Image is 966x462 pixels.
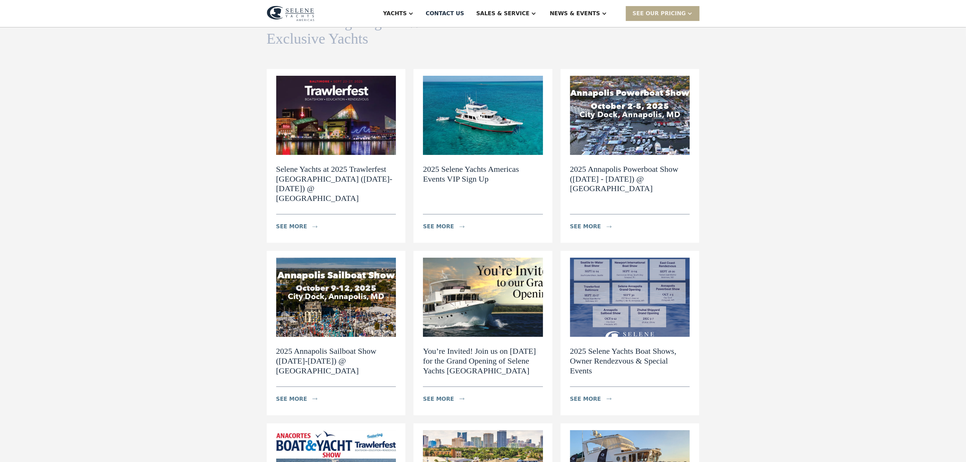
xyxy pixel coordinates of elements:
a: You’re Invited! Join us on [DATE] for the Grand Opening of Selene Yachts [GEOGRAPHIC_DATA]see mor... [414,251,552,415]
img: icon [460,226,465,228]
div: see more [276,395,307,403]
h2: 2025 Annapolis Powerboat Show ([DATE] - [DATE]) @ [GEOGRAPHIC_DATA] [570,164,690,193]
a: Selene Yachts at 2025 Trawlerfest [GEOGRAPHIC_DATA] ([DATE]-[DATE]) @ [GEOGRAPHIC_DATA]see moreicon [267,69,406,243]
a: 2025 Annapolis Sailboat Show ([DATE]-[DATE]) @ [GEOGRAPHIC_DATA]see moreicon [267,251,406,415]
span: Navigating the World of Exclusive Yachts [267,14,460,47]
a: 2025 Annapolis Powerboat Show ([DATE] - [DATE]) @ [GEOGRAPHIC_DATA]see moreicon [561,69,700,243]
img: icon [607,398,612,400]
img: logo [267,6,314,21]
img: icon [312,398,317,400]
a: 2025 Selene Yachts Boat Shows, Owner Rendezvous & Special Eventssee moreicon [561,251,700,415]
img: icon [460,398,465,400]
div: Contact US [426,9,464,18]
div: Sales & Service [476,9,529,18]
div: News & EVENTS [550,9,600,18]
h2: 2025 Selene Yachts Boat Shows, Owner Rendezvous & Special Events [570,346,690,375]
div: see more [570,223,601,231]
div: see more [570,395,601,403]
div: see more [423,223,454,231]
div: SEE Our Pricing [626,6,700,21]
h1: Events - [267,15,462,47]
div: Yachts [383,9,407,18]
div: see more [423,395,454,403]
div: see more [276,223,307,231]
div: SEE Our Pricing [633,9,686,18]
h2: You’re Invited! Join us on [DATE] for the Grand Opening of Selene Yachts [GEOGRAPHIC_DATA] [423,346,543,375]
img: icon [312,226,317,228]
h2: Selene Yachts at 2025 Trawlerfest [GEOGRAPHIC_DATA] ([DATE]-[DATE]) @ [GEOGRAPHIC_DATA] [276,164,396,203]
h2: 2025 Selene Yachts Americas Events VIP Sign Up [423,164,543,184]
a: 2025 Selene Yachts Americas Events VIP Sign Upsee moreicon [414,69,552,243]
img: icon [607,226,612,228]
h2: 2025 Annapolis Sailboat Show ([DATE]-[DATE]) @ [GEOGRAPHIC_DATA] [276,346,396,375]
